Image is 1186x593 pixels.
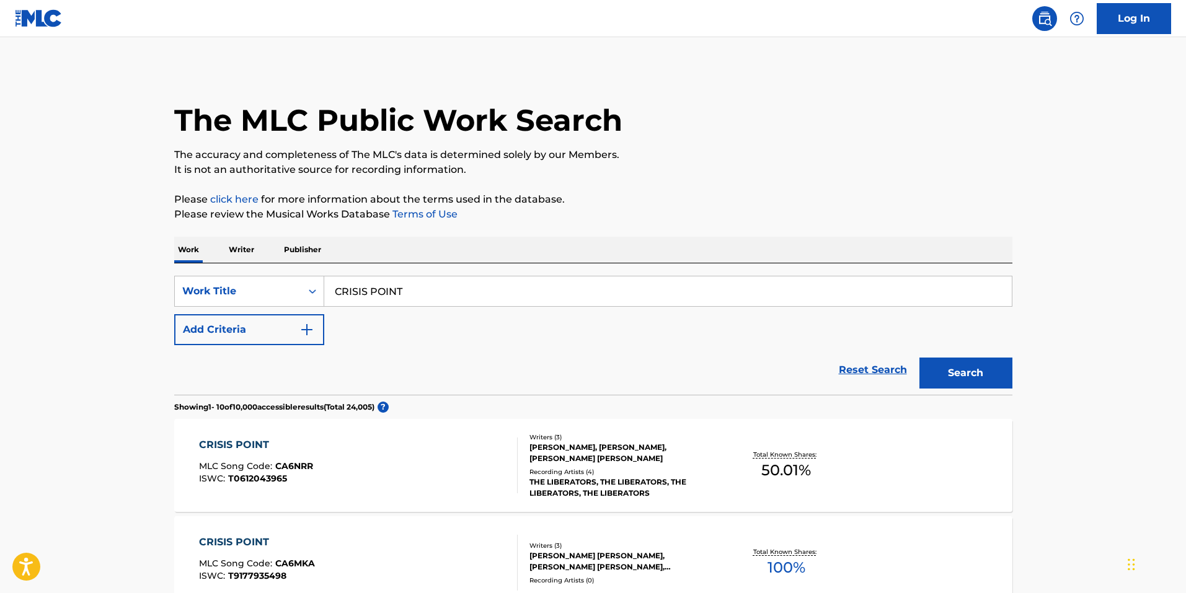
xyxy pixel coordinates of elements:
div: Recording Artists ( 0 ) [529,576,717,585]
div: Work Title [182,284,294,299]
a: click here [210,193,259,205]
p: Please for more information about the terms used in the database. [174,192,1012,207]
p: Writer [225,237,258,263]
div: CRISIS POINT [199,437,313,452]
div: THE LIBERATORS, THE LIBERATORS, THE LIBERATORS, THE LIBERATORS [529,477,717,499]
p: Showing 1 - 10 of 10,000 accessible results (Total 24,005 ) [174,402,374,413]
span: ISWC : [199,570,228,581]
span: MLC Song Code : [199,460,275,472]
span: ISWC : [199,473,228,484]
span: CA6MKA [275,558,315,569]
div: Recording Artists ( 4 ) [529,467,717,477]
div: [PERSON_NAME] [PERSON_NAME], [PERSON_NAME] [PERSON_NAME], [PERSON_NAME] [PERSON_NAME] [529,550,717,573]
a: CRISIS POINTMLC Song Code:CA6NRRISWC:T0612043965Writers (3)[PERSON_NAME], [PERSON_NAME], [PERSON_... [174,419,1012,512]
p: Please review the Musical Works Database [174,207,1012,222]
span: T9177935498 [228,570,286,581]
span: ? [378,402,389,413]
div: Writers ( 3 ) [529,433,717,442]
a: Log In [1097,3,1171,34]
div: Writers ( 3 ) [529,541,717,550]
form: Search Form [174,276,1012,395]
span: 100 % [768,556,805,579]
iframe: Chat Widget [1124,534,1186,593]
h1: The MLC Public Work Search [174,102,622,139]
span: CA6NRR [275,460,313,472]
a: Reset Search [833,356,913,384]
img: search [1037,11,1052,26]
p: Total Known Shares: [753,450,820,459]
p: The accuracy and completeness of The MLC's data is determined solely by our Members. [174,147,1012,162]
p: Total Known Shares: [753,547,820,556]
a: Terms of Use [390,208,458,220]
p: Publisher [280,237,325,263]
img: 9d2ae6d4665cec9f34b9.svg [299,322,314,337]
span: MLC Song Code : [199,558,275,569]
a: Public Search [1032,6,1057,31]
img: MLC Logo [15,9,63,27]
p: Work [174,237,203,263]
span: 50.01 % [761,459,811,481]
div: Widget de chat [1124,534,1186,593]
img: help [1069,11,1084,26]
div: Help [1064,6,1089,31]
div: Arrastrar [1128,546,1135,583]
p: It is not an authoritative source for recording information. [174,162,1012,177]
span: T0612043965 [228,473,287,484]
button: Search [919,358,1012,389]
div: [PERSON_NAME], [PERSON_NAME], [PERSON_NAME] [PERSON_NAME] [529,442,717,464]
button: Add Criteria [174,314,324,345]
div: CRISIS POINT [199,535,315,550]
